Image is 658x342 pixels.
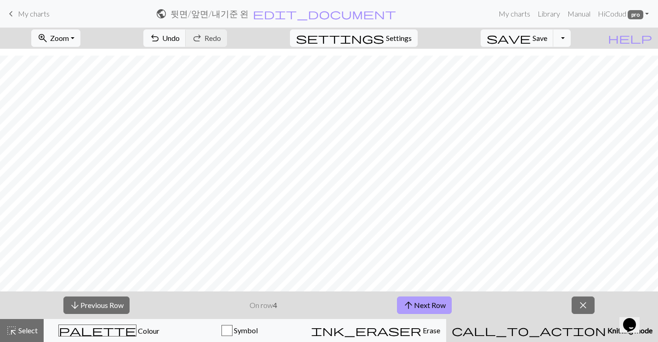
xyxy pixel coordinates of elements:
i: Settings [296,33,384,44]
span: settings [296,32,384,45]
button: Colour [44,319,175,342]
span: Save [533,34,547,42]
span: highlight_alt [6,324,17,337]
span: Select [17,326,38,335]
span: Zoom [50,34,69,42]
span: save [487,32,531,45]
a: My charts [6,6,50,22]
span: help [608,32,652,45]
span: Settings [386,33,412,44]
iframe: chat widget [619,305,649,333]
h2: 뒷면 / 앞면/내기준 왼 [170,8,249,19]
button: Next Row [397,296,452,314]
span: pro [628,10,643,19]
p: On row [250,300,277,311]
span: zoom_in [37,32,48,45]
button: Symbol [175,319,306,342]
span: Symbol [233,326,258,335]
span: undo [149,32,160,45]
button: Previous Row [63,296,130,314]
button: Erase [305,319,446,342]
span: My charts [18,9,50,18]
span: public [156,7,167,20]
span: Knitting mode [606,326,652,335]
span: edit_document [253,7,396,20]
button: Undo [143,29,186,47]
span: ink_eraser [311,324,421,337]
span: arrow_upward [403,299,414,312]
span: palette [59,324,136,337]
button: Zoom [31,29,80,47]
a: HiCodud pro [594,5,652,23]
span: Undo [162,34,180,42]
span: close [578,299,589,312]
span: Erase [421,326,440,335]
button: Knitting mode [446,319,658,342]
a: Library [534,5,564,23]
span: arrow_downward [69,299,80,312]
span: Colour [136,326,159,335]
span: call_to_action [452,324,606,337]
strong: 4 [273,301,277,309]
a: Manual [564,5,594,23]
button: Save [481,29,554,47]
button: SettingsSettings [290,29,418,47]
a: My charts [495,5,534,23]
span: keyboard_arrow_left [6,7,17,20]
